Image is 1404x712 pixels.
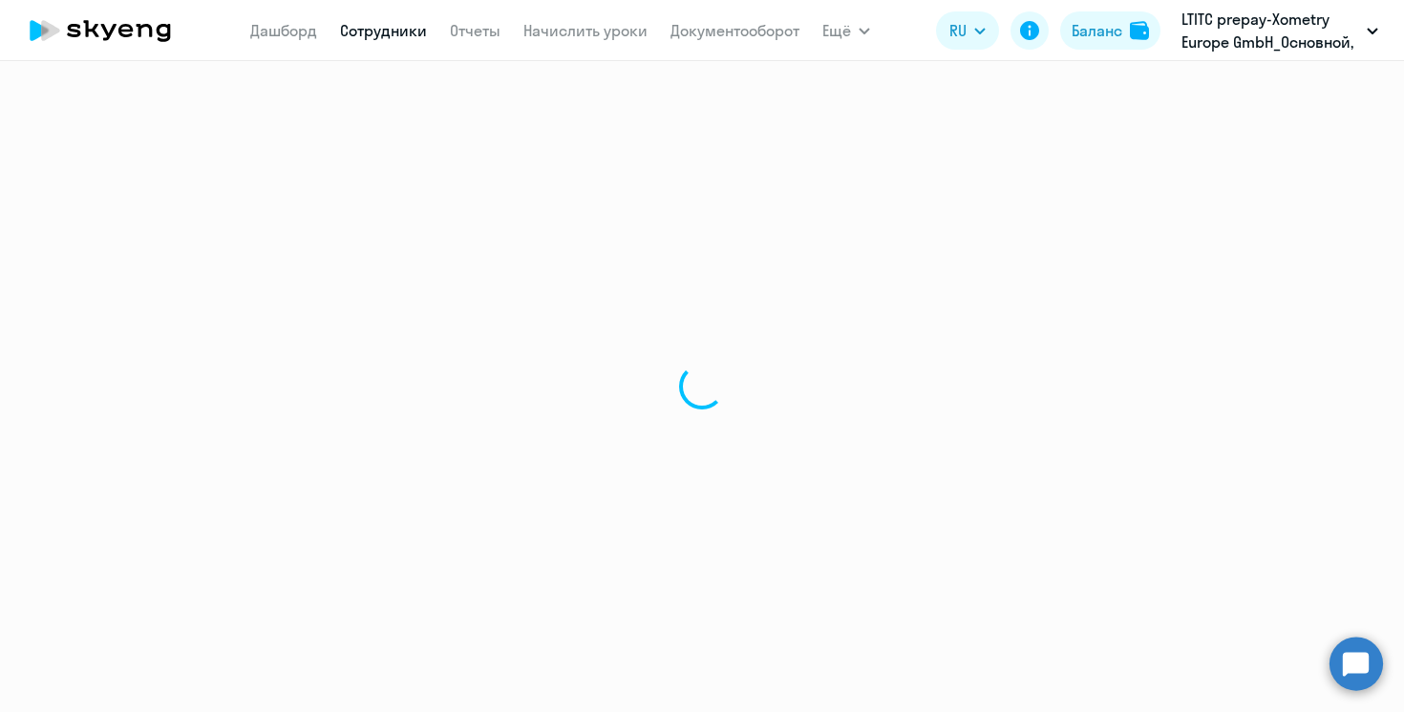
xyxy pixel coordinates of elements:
[340,21,427,40] a: Сотрудники
[523,21,648,40] a: Начислить уроки
[936,11,999,50] button: RU
[1072,19,1122,42] div: Баланс
[450,21,500,40] a: Отчеты
[822,19,851,42] span: Ещё
[949,19,967,42] span: RU
[1130,21,1149,40] img: balance
[250,21,317,40] a: Дашборд
[1181,8,1359,53] p: LTITC prepay-Xometry Europe GmbH_Основной, Xometry Europe GmbH
[1172,8,1388,53] button: LTITC prepay-Xometry Europe GmbH_Основной, Xometry Europe GmbH
[670,21,799,40] a: Документооборот
[1060,11,1160,50] button: Балансbalance
[822,11,870,50] button: Ещё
